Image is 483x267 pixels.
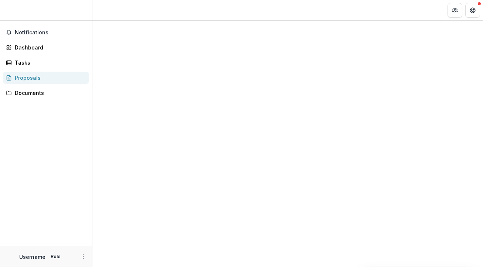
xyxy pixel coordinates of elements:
[3,41,89,54] a: Dashboard
[15,74,83,82] div: Proposals
[3,57,89,69] a: Tasks
[79,252,88,261] button: More
[15,44,83,51] div: Dashboard
[15,59,83,66] div: Tasks
[3,72,89,84] a: Proposals
[48,253,63,260] p: Role
[15,30,86,36] span: Notifications
[3,87,89,99] a: Documents
[19,253,45,261] p: Username
[3,27,89,38] button: Notifications
[465,3,480,18] button: Get Help
[15,89,83,97] div: Documents
[448,3,462,18] button: Partners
